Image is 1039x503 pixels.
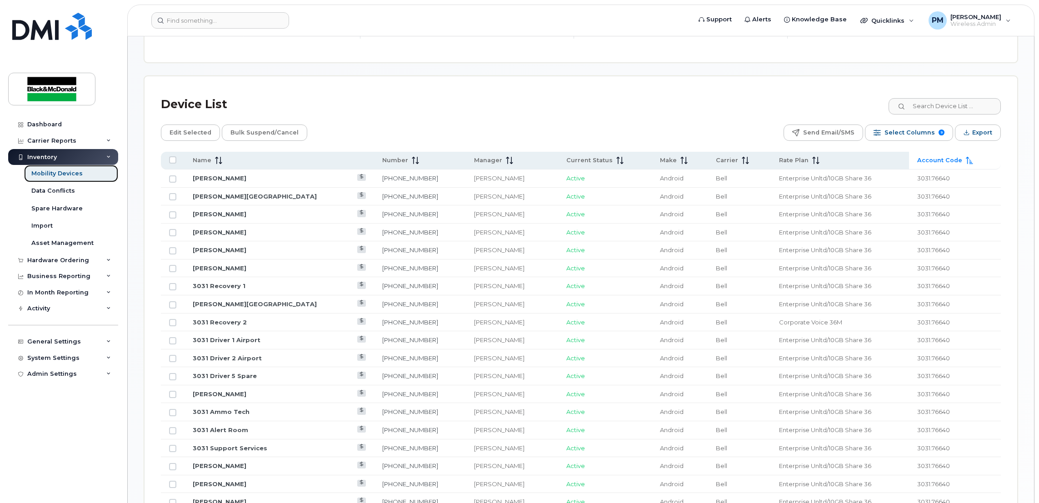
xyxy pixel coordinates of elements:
a: [PERSON_NAME] [193,210,246,218]
div: [PERSON_NAME] [474,390,550,398]
button: Select Columns 9 [865,125,953,141]
span: 3031.76640 [917,444,950,452]
a: View Last Bill [357,408,366,414]
span: 3031.76640 [917,354,950,362]
a: [PERSON_NAME] [193,462,246,469]
a: View Last Bill [357,210,366,217]
div: [PERSON_NAME] [474,462,550,470]
span: 3031.76640 [917,264,950,272]
span: 3031.76640 [917,480,950,488]
span: Active [566,444,585,452]
a: [PERSON_NAME] [193,229,246,236]
a: View Last Bill [357,246,366,253]
a: [PERSON_NAME] [193,174,246,182]
a: 3031 Alert Room [193,426,248,433]
span: Enterprise Unltd/10GB Share 36 [779,174,871,182]
span: Android [660,210,684,218]
span: Active [566,229,585,236]
div: [PERSON_NAME] [474,282,550,290]
button: Bulk Suspend/Cancel [222,125,307,141]
span: Enterprise Unltd/10GB Share 36 [779,282,871,289]
div: [PERSON_NAME] [474,300,550,309]
span: Corporate Voice 36M [779,319,842,326]
span: Wireless Admin [950,20,1001,28]
span: Rate Plan [779,156,809,164]
a: View Last Bill [357,336,366,343]
span: PM [932,15,944,26]
div: [PERSON_NAME] [474,174,550,183]
span: Bell [716,336,727,344]
a: [PHONE_NUMBER] [382,300,438,308]
a: [PHONE_NUMBER] [382,319,438,326]
span: Current Status [566,156,613,164]
span: Android [660,372,684,379]
span: Bell [716,390,727,398]
span: 3031.76640 [917,426,950,433]
span: 3031.76640 [917,193,950,200]
span: Bulk Suspend/Cancel [230,126,299,139]
span: Active [566,282,585,289]
span: 3031.76640 [917,372,950,379]
div: [PERSON_NAME] [474,480,550,488]
div: [PERSON_NAME] [474,228,550,237]
span: Account Code [917,156,962,164]
div: [PERSON_NAME] [474,318,550,327]
span: Bell [716,372,727,379]
a: View Last Bill [357,318,366,325]
a: [PERSON_NAME] [193,264,246,272]
span: Android [660,229,684,236]
span: Android [660,444,684,452]
a: Knowledge Base [778,10,853,29]
span: Android [660,408,684,415]
button: Export [955,125,1001,141]
a: Support [692,10,738,29]
span: Enterprise Unltd/10GB Share 36 [779,246,871,254]
span: Android [660,354,684,362]
a: View Last Bill [357,354,366,361]
span: Active [566,193,585,200]
span: [PERSON_NAME] [950,13,1001,20]
span: Bell [716,210,727,218]
button: Send Email/SMS [784,125,863,141]
span: Bell [716,264,727,272]
a: [PHONE_NUMBER] [382,372,438,379]
a: [PHONE_NUMBER] [382,390,438,398]
span: Enterprise Unltd/10GB Share 36 [779,426,871,433]
span: Enterprise Unltd/10GB Share 36 [779,210,871,218]
span: Android [660,193,684,200]
span: Bell [716,282,727,289]
span: Knowledge Base [792,15,847,24]
a: View Last Bill [357,264,366,271]
span: 3031.76640 [917,300,950,308]
span: Enterprise Unltd/10GB Share 36 [779,408,871,415]
span: Make [660,156,677,164]
span: Bell [716,229,727,236]
span: Active [566,354,585,362]
span: 3031.76640 [917,174,950,182]
span: Active [566,174,585,182]
span: 3031.76640 [917,246,950,254]
a: View Last Bill [357,390,366,397]
a: 3031 Driver 1 Airport [193,336,260,344]
span: 3031.76640 [917,390,950,398]
span: Active [566,462,585,469]
div: [PERSON_NAME] [474,246,550,254]
span: 3031.76640 [917,229,950,236]
a: [PHONE_NUMBER] [382,174,438,182]
button: Edit Selected [161,125,220,141]
a: View Last Bill [357,282,366,289]
span: Bell [716,300,727,308]
span: Number [382,156,408,164]
span: 3031.76640 [917,282,950,289]
input: Find something... [151,12,289,29]
a: Alerts [738,10,778,29]
span: 9 [939,129,944,135]
a: View Last Bill [357,426,366,433]
a: [PHONE_NUMBER] [382,408,438,415]
a: View Last Bill [357,444,366,451]
span: Active [566,408,585,415]
span: Enterprise Unltd/10GB Share 36 [779,480,871,488]
span: Active [566,319,585,326]
a: View Last Bill [357,372,366,378]
span: Carrier [716,156,738,164]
